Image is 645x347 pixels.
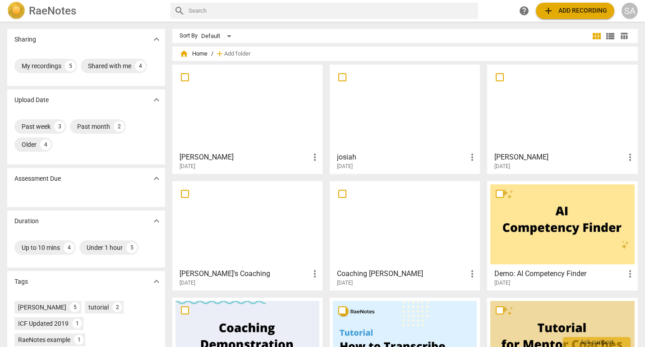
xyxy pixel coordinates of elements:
[77,122,110,131] div: Past month
[467,152,478,163] span: more_vert
[174,5,185,16] span: search
[333,68,477,170] a: josiah[DATE]
[150,172,163,185] button: Show more
[519,5,530,16] span: help
[7,2,163,20] a: LogoRaeNotes
[543,5,554,16] span: add
[333,184,477,286] a: Coaching [PERSON_NAME][DATE]
[18,319,69,328] div: ICF Updated 2019
[494,268,624,279] h3: Demo: AI Competency Finder
[591,31,602,42] span: view_module
[180,49,189,58] span: home
[180,268,309,279] h3: Rian's Coaching
[617,29,631,43] button: Table view
[74,335,84,345] div: 1
[604,29,617,43] button: List view
[490,184,634,286] a: Demo: AI Competency Finder[DATE]
[494,163,510,170] span: [DATE]
[620,32,628,40] span: table_chart
[135,61,146,71] div: 4
[14,277,28,286] p: Tags
[211,51,213,57] span: /
[536,3,614,19] button: Upload
[516,3,532,19] a: Help
[337,152,467,163] h3: josiah
[150,214,163,228] button: Show more
[224,51,250,57] span: Add folder
[180,49,207,58] span: Home
[180,279,195,287] span: [DATE]
[605,31,616,42] span: view_list
[180,163,195,170] span: [DATE]
[22,61,61,70] div: My recordings
[22,243,60,252] div: Up to 10 mins
[18,335,70,344] div: RaeNotes example
[590,29,604,43] button: Tile view
[150,33,163,46] button: Show more
[112,302,122,312] div: 2
[175,68,319,170] a: [PERSON_NAME][DATE]
[494,279,510,287] span: [DATE]
[151,173,162,184] span: expand_more
[14,95,49,105] p: Upload Date
[622,3,638,19] button: SA
[114,121,124,132] div: 2
[126,242,137,253] div: 5
[22,140,37,149] div: Older
[14,35,36,44] p: Sharing
[494,152,624,163] h3: Ricky S.
[151,216,162,226] span: expand_more
[490,68,634,170] a: [PERSON_NAME][DATE]
[189,4,475,18] input: Search
[337,163,353,170] span: [DATE]
[625,268,636,279] span: more_vert
[309,268,320,279] span: more_vert
[151,34,162,45] span: expand_more
[14,216,39,226] p: Duration
[201,29,235,43] div: Default
[14,174,61,183] p: Assessment Due
[337,268,467,279] h3: Coaching Michelle
[87,243,123,252] div: Under 1 hour
[18,303,66,312] div: [PERSON_NAME]
[7,2,25,20] img: Logo
[150,275,163,288] button: Show more
[72,319,82,328] div: 1
[180,33,198,39] div: Sort By
[215,49,224,58] span: add
[88,303,109,312] div: tutorial
[337,279,353,287] span: [DATE]
[70,302,80,312] div: 5
[65,61,76,71] div: 5
[29,5,76,17] h2: RaeNotes
[88,61,131,70] div: Shared with me
[180,152,309,163] h3: camille
[625,152,636,163] span: more_vert
[64,242,74,253] div: 4
[151,276,162,287] span: expand_more
[563,337,631,347] div: Ask support
[22,122,51,131] div: Past week
[40,139,51,150] div: 4
[467,268,478,279] span: more_vert
[309,152,320,163] span: more_vert
[175,184,319,286] a: [PERSON_NAME]'s Coaching[DATE]
[151,94,162,105] span: expand_more
[543,5,607,16] span: Add recording
[54,121,65,132] div: 3
[150,93,163,107] button: Show more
